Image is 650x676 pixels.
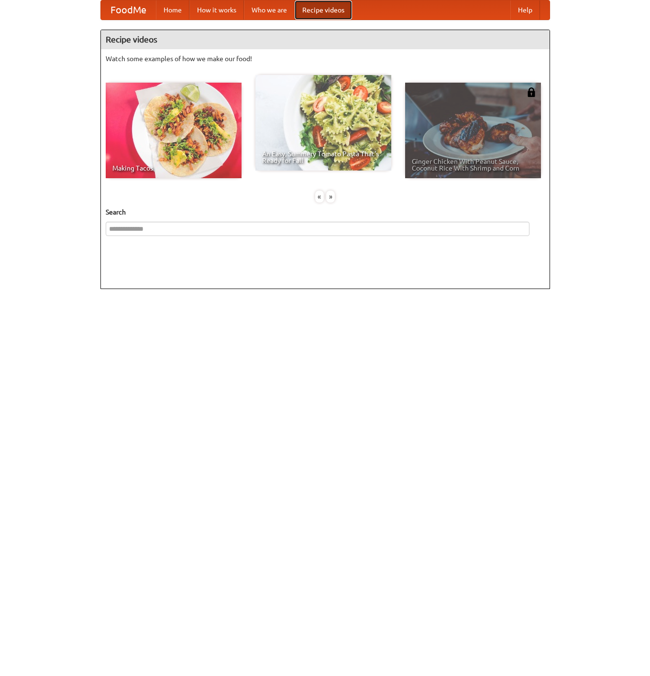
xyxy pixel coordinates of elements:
a: An Easy, Summery Tomato Pasta That's Ready for Fall [255,75,391,171]
a: Help [510,0,540,20]
h5: Search [106,207,545,217]
a: Recipe videos [295,0,352,20]
a: Who we are [244,0,295,20]
img: 483408.png [527,87,536,97]
div: « [315,191,324,203]
p: Watch some examples of how we make our food! [106,54,545,64]
span: An Easy, Summery Tomato Pasta That's Ready for Fall [262,150,385,164]
div: » [326,191,335,203]
h4: Recipe videos [101,30,550,49]
a: Home [156,0,189,20]
a: Making Tacos [106,83,242,178]
a: How it works [189,0,244,20]
a: FoodMe [101,0,156,20]
span: Making Tacos [112,165,235,172]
